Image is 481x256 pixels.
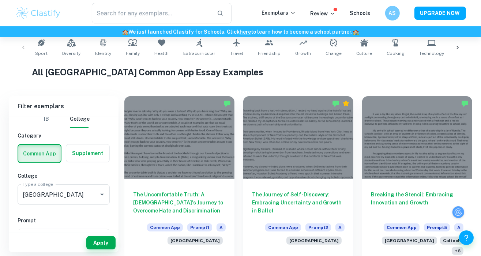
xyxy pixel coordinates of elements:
[387,50,405,57] span: Cooking
[342,100,350,107] div: Premium
[18,172,110,180] h6: College
[335,223,345,231] span: A
[326,50,342,57] span: Change
[384,223,420,231] span: Common App
[356,50,372,57] span: Culture
[1,28,480,36] h6: We just launched Clastify for Schools. Click to learn how to become a school partner.
[459,230,474,245] button: Help and Feedback
[440,237,463,245] span: Caltech
[154,50,169,57] span: Health
[353,29,359,35] span: 🏫
[23,181,53,187] label: Type a college
[461,100,469,107] img: Marked
[217,223,226,231] span: A
[452,247,463,255] span: + 6
[38,110,55,128] button: IB
[414,7,466,20] button: UPGRADE NOW
[62,50,80,57] span: Diversity
[371,191,463,215] h6: Breaking the Stencil: Embracing Innovation and Growth
[230,50,243,57] span: Travel
[86,236,116,249] button: Apply
[35,50,48,57] span: Sport
[38,110,90,128] div: Filter type choice
[262,9,296,17] p: Exemplars
[311,10,335,18] p: Review
[388,9,397,17] h6: AS
[419,50,444,57] span: Technology
[97,189,107,200] button: Open
[258,50,281,57] span: Friendship
[32,65,449,79] h1: All [GEOGRAPHIC_DATA] Common App Essay Examples
[70,110,90,128] button: College
[92,3,211,23] input: Search for any exemplars...
[147,223,183,231] span: Common App
[223,100,231,107] img: Marked
[18,217,110,225] h6: Prompt
[15,6,62,20] img: Clastify logo
[66,144,109,162] button: Supplement
[424,223,450,231] span: Prompt 5
[240,29,251,35] a: here
[295,50,311,57] span: Growth
[265,223,301,231] span: Common App
[126,50,140,57] span: Family
[133,191,226,215] h6: The Uncomfortable Truth: A [DEMOGRAPHIC_DATA]'s Journey to Overcome Hate and Discrimination
[183,50,215,57] span: Extracurricular
[168,237,223,245] span: [GEOGRAPHIC_DATA]
[454,223,463,231] span: A
[305,223,331,231] span: Prompt 2
[350,10,371,16] a: Schools
[385,6,400,20] button: AS
[382,237,437,245] span: [GEOGRAPHIC_DATA]
[187,223,212,231] span: Prompt 1
[9,96,119,117] h6: Filter exemplars
[122,29,128,35] span: 🏫
[252,191,345,215] h6: The Journey of Self-Discovery: Embracing Uncertainty and Growth in Ballet
[18,145,61,162] button: Common App
[95,50,111,57] span: Identity
[18,132,110,140] h6: Category
[286,237,342,245] span: [GEOGRAPHIC_DATA]
[332,100,339,107] img: Marked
